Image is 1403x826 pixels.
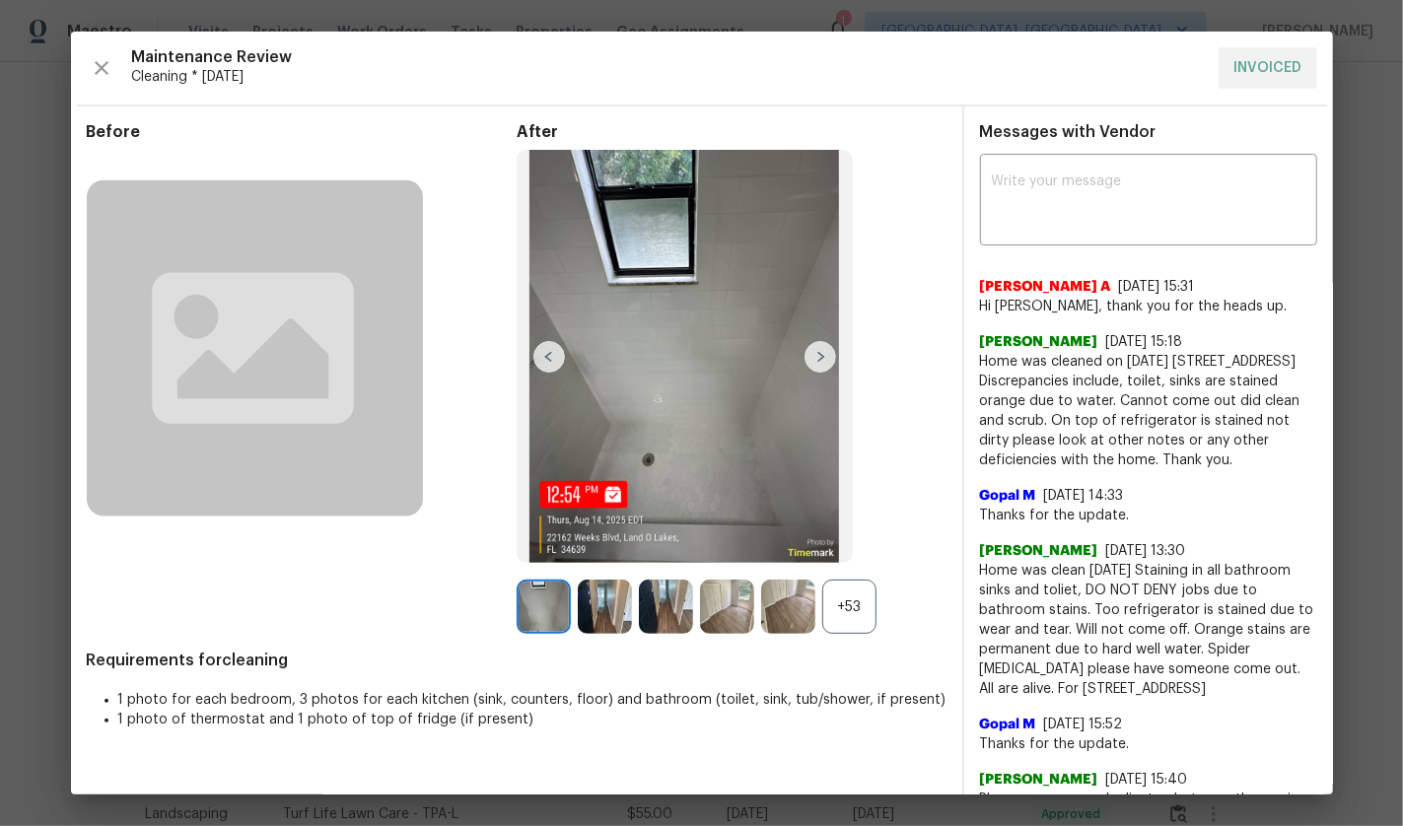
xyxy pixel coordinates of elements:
[118,690,947,710] li: 1 photo for each bedroom, 3 photos for each kitchen (sink, counters, floor) and bathroom (toilet,...
[980,715,1036,734] span: Gopal M
[980,486,1036,506] span: Gopal M
[1106,773,1188,787] span: [DATE] 15:40
[980,332,1098,352] span: [PERSON_NAME]
[132,47,1203,67] span: Maintenance Review
[980,297,1317,316] span: Hi [PERSON_NAME], thank you for the heads up.
[1106,335,1183,349] span: [DATE] 15:18
[517,122,947,142] span: After
[118,710,947,729] li: 1 photo of thermostat and 1 photo of top of fridge (if present)
[1106,544,1186,558] span: [DATE] 13:30
[1119,280,1195,294] span: [DATE] 15:31
[1044,718,1123,731] span: [DATE] 15:52
[1044,489,1124,503] span: [DATE] 14:33
[533,341,565,373] img: left-chevron-button-url
[980,277,1111,297] span: [PERSON_NAME] A
[980,561,1317,699] span: Home was clean [DATE] Staining in all bathroom sinks and toliet, DO NOT DENY jobs due to bathroom...
[132,67,1203,87] span: Cleaning * [DATE]
[980,770,1098,790] span: [PERSON_NAME]
[805,341,836,373] img: right-chevron-button-url
[980,506,1317,525] span: Thanks for the update.
[87,122,517,142] span: Before
[980,541,1098,561] span: [PERSON_NAME]
[980,124,1157,140] span: Messages with Vendor
[980,734,1317,754] span: Thanks for the update.
[980,352,1317,470] span: Home was cleaned on [DATE] [STREET_ADDRESS] Discrepancies include, toilet, sinks are stained oran...
[822,580,877,634] div: +53
[87,651,947,670] span: Requirements for cleaning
